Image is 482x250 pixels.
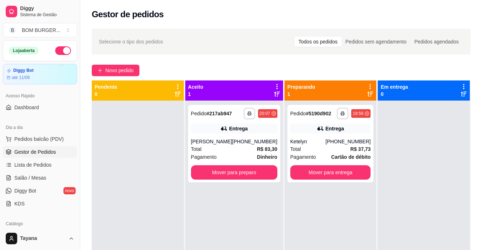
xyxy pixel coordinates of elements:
[95,91,117,98] p: 0
[353,111,363,116] div: 19:56
[290,165,371,180] button: Mover para entrega
[13,68,34,73] article: Diggy Bot
[9,47,39,55] div: Loja aberta
[92,65,139,76] button: Novo pedido
[22,27,60,34] div: BOM BURGER ...
[325,138,371,145] div: [PHONE_NUMBER]
[3,102,77,113] a: Dashboard
[229,125,248,132] div: Entrega
[55,46,71,55] button: Alterar Status
[257,154,277,160] strong: Dinheiro
[381,83,408,91] p: Em entrega
[188,91,204,98] p: 1
[188,83,204,91] p: Aceito
[206,111,232,116] strong: # 217ab947
[12,75,30,80] article: até 11/09
[97,68,102,73] span: plus
[3,90,77,102] div: Acesso Rápido
[287,91,315,98] p: 1
[325,125,344,132] div: Entrega
[20,12,74,18] span: Sistema de Gestão
[3,146,77,158] a: Gestor de Pedidos
[191,111,207,116] span: Pedido
[3,64,77,84] a: Diggy Botaté 11/09
[14,174,46,181] span: Salão / Mesas
[3,218,77,230] div: Catálogo
[410,37,463,47] div: Pedidos agendados
[287,83,315,91] p: Preparando
[3,23,77,37] button: Select a team
[3,133,77,145] button: Pedidos balcão (PDV)
[105,66,134,74] span: Novo pedido
[9,27,16,34] span: B
[14,135,64,143] span: Pedidos balcão (PDV)
[257,146,277,152] strong: R$ 83,30
[14,200,25,207] span: KDS
[191,153,217,161] span: Pagamento
[191,145,202,153] span: Total
[14,148,56,156] span: Gestor de Pedidos
[342,37,410,47] div: Pedidos sem agendamento
[3,3,77,20] a: DiggySistema de Gestão
[92,9,164,20] h2: Gestor de pedidos
[3,172,77,184] a: Salão / Mesas
[259,111,270,116] div: 20:07
[295,37,342,47] div: Todos os pedidos
[290,111,306,116] span: Pedido
[99,38,163,46] span: Selecione o tipo dos pedidos
[14,187,36,194] span: Diggy Bot
[306,111,331,116] strong: # 5190d902
[3,230,77,247] button: Tayana
[290,153,316,161] span: Pagamento
[14,161,52,168] span: Lista de Pedidos
[232,138,277,145] div: [PHONE_NUMBER]
[331,154,371,160] strong: Cartão de débito
[381,91,408,98] p: 0
[3,198,77,209] a: KDS
[191,165,277,180] button: Mover para preparo
[350,146,371,152] strong: R$ 37,73
[290,138,326,145] div: Ketelyn
[191,138,232,145] div: [PERSON_NAME]
[3,159,77,171] a: Lista de Pedidos
[290,145,301,153] span: Total
[20,235,66,242] span: Tayana
[95,83,117,91] p: Pendente
[3,185,77,196] a: Diggy Botnovo
[20,5,74,12] span: Diggy
[3,122,77,133] div: Dia a dia
[14,104,39,111] span: Dashboard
